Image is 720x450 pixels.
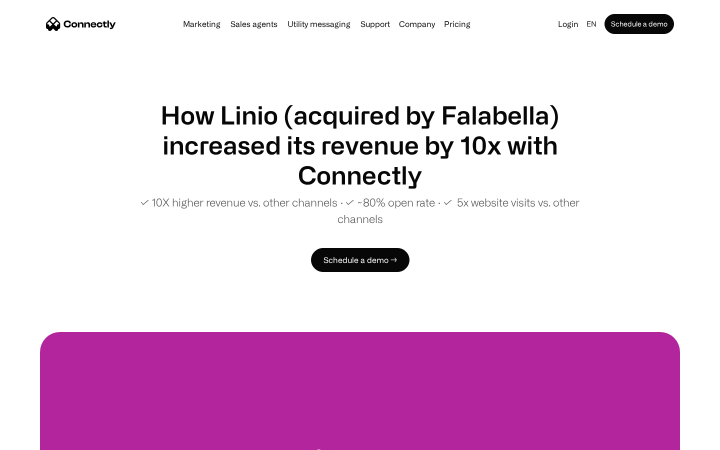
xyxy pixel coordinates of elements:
[120,100,600,190] h1: How Linio (acquired by Falabella) increased its revenue by 10x with Connectly
[554,17,582,31] a: Login
[356,20,394,28] a: Support
[586,17,596,31] div: en
[440,20,474,28] a: Pricing
[311,248,409,272] a: Schedule a demo →
[399,17,435,31] div: Company
[283,20,354,28] a: Utility messaging
[604,14,674,34] a: Schedule a demo
[226,20,281,28] a: Sales agents
[20,432,60,446] ul: Language list
[120,194,600,227] p: ✓ 10X higher revenue vs. other channels ∙ ✓ ~80% open rate ∙ ✓ 5x website visits vs. other channels
[179,20,224,28] a: Marketing
[10,431,60,446] aside: Language selected: English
